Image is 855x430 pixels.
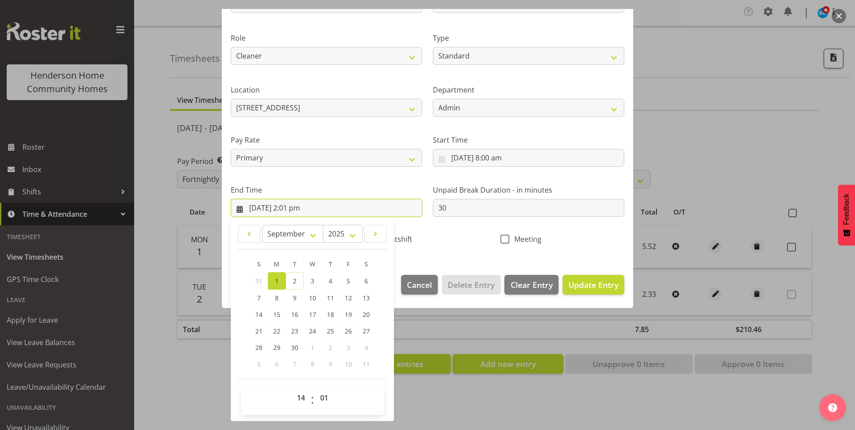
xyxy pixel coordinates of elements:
a: 1 [268,272,286,290]
span: 28 [255,343,262,352]
label: Type [433,33,624,43]
button: Update Entry [563,275,624,295]
input: Click to select... [231,199,422,217]
a: 2 [286,272,304,290]
a: 28 [250,339,268,356]
span: Clear Entry [511,279,553,291]
span: 25 [327,327,334,335]
span: T [329,260,332,268]
a: 7 [250,290,268,306]
a: 5 [339,272,357,290]
span: Cancel [407,279,432,291]
span: 18 [327,310,334,319]
span: 23 [291,327,298,335]
label: Department [433,84,624,95]
span: 3 [311,277,314,285]
input: Click to select... [433,149,624,167]
a: 4 [322,272,339,290]
span: 9 [293,294,296,302]
a: 25 [322,323,339,339]
span: 17 [309,310,316,319]
span: T [293,260,296,268]
span: Delete Entry [448,279,495,291]
a: 17 [304,306,322,323]
span: 4 [364,343,368,352]
a: 16 [286,306,304,323]
span: 6 [364,277,368,285]
a: 27 [357,323,375,339]
span: 8 [275,294,279,302]
span: 29 [273,343,280,352]
span: 20 [363,310,370,319]
span: Feedback [842,194,851,225]
label: Location [231,84,422,95]
span: 1 [275,277,279,285]
span: 19 [345,310,352,319]
a: 14 [250,306,268,323]
button: Cancel [401,275,438,295]
span: 2 [329,343,332,352]
span: Meeting [509,235,542,244]
span: 2 [293,277,296,285]
span: Update Entry [568,279,618,290]
input: Unpaid Break Duration [433,199,624,217]
span: 11 [363,360,370,368]
a: 29 [268,339,286,356]
label: Start Time [433,135,624,145]
span: 7 [293,360,296,368]
a: 9 [286,290,304,306]
button: Delete Entry [442,275,500,295]
a: 10 [304,290,322,306]
span: 12 [345,294,352,302]
span: 26 [345,327,352,335]
span: 13 [363,294,370,302]
span: S [364,260,368,268]
span: F [347,260,350,268]
button: Clear Entry [504,275,558,295]
span: 14 [255,310,262,319]
span: 5 [347,277,350,285]
a: 8 [268,290,286,306]
span: 11 [327,294,334,302]
a: 20 [357,306,375,323]
a: 19 [339,306,357,323]
a: 23 [286,323,304,339]
span: 3 [347,343,350,352]
span: 22 [273,327,280,335]
label: Pay Rate [231,135,422,145]
a: 18 [322,306,339,323]
label: Role [231,33,422,43]
a: 12 [339,290,357,306]
a: 24 [304,323,322,339]
span: 6 [275,360,279,368]
a: 22 [268,323,286,339]
button: Feedback - Show survey [838,185,855,245]
a: 30 [286,339,304,356]
a: 21 [250,323,268,339]
span: 24 [309,327,316,335]
img: help-xxl-2.png [828,403,837,412]
span: 1 [311,343,314,352]
span: 8 [311,360,314,368]
span: M [274,260,279,268]
span: S [257,260,261,268]
a: 15 [268,306,286,323]
label: End Time [231,185,422,195]
span: : [311,389,314,411]
a: 6 [357,272,375,290]
span: 27 [363,327,370,335]
label: Unpaid Break Duration - in minutes [433,185,624,195]
span: W [309,260,315,268]
a: 13 [357,290,375,306]
span: 30 [291,343,298,352]
a: 26 [339,323,357,339]
span: 10 [345,360,352,368]
span: 9 [329,360,332,368]
span: 4 [329,277,332,285]
span: 5 [257,360,261,368]
span: 31 [255,277,262,285]
span: 15 [273,310,280,319]
span: 16 [291,310,298,319]
a: 11 [322,290,339,306]
span: 10 [309,294,316,302]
